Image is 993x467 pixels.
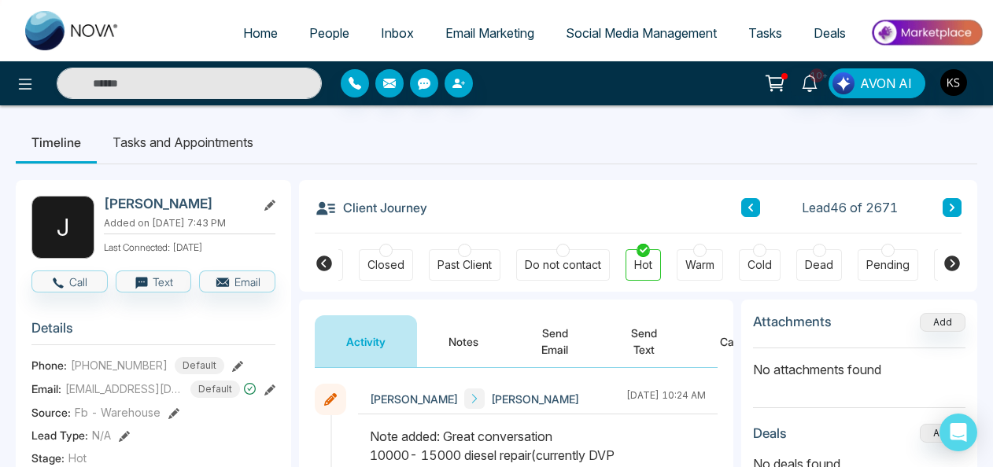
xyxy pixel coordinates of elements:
div: Cold [748,257,772,273]
h3: Client Journey [315,196,427,219]
span: [EMAIL_ADDRESS][DOMAIN_NAME] [65,381,183,397]
a: Email Marketing [430,18,550,48]
span: People [309,25,349,41]
a: 10+ [791,68,829,96]
div: Closed [367,257,404,273]
img: User Avatar [940,69,967,96]
div: Warm [685,257,714,273]
button: Send Email [510,315,600,367]
h3: Attachments [753,314,832,329]
span: 10+ [810,68,824,83]
span: [PHONE_NUMBER] [71,357,168,373]
span: Email: [31,381,61,397]
img: Nova CRM Logo [25,11,120,50]
button: Send Text [600,315,688,367]
span: Lead Type: [31,427,88,443]
span: Hot [68,450,87,466]
div: Hot [634,257,652,273]
div: Do not contact [525,257,601,273]
a: Deals [798,18,862,48]
img: Lead Flow [832,72,855,94]
p: Last Connected: [DATE] [104,237,275,255]
div: Past Client [437,257,492,273]
button: Notes [417,315,510,367]
span: Add [920,314,965,328]
button: Call [31,270,108,292]
span: AVON AI [860,74,912,93]
span: N/A [92,427,111,443]
span: Stage: [31,450,65,466]
span: [PERSON_NAME] [370,391,458,407]
button: Activity [315,315,417,367]
h2: [PERSON_NAME] [104,196,250,211]
span: Default [190,381,240,398]
span: Fb - Warehouse [75,404,161,421]
span: [PERSON_NAME] [491,391,579,407]
p: Added on [DATE] 7:43 PM [104,216,275,230]
div: J [31,196,94,259]
a: Inbox [365,18,430,48]
button: AVON AI [829,68,925,98]
span: Default [175,357,224,374]
span: Tasks [748,25,782,41]
img: Market-place.gif [869,15,984,50]
span: Source: [31,404,71,421]
button: Email [199,270,275,292]
a: Social Media Management [550,18,733,48]
span: Email Marketing [445,25,534,41]
button: Text [116,270,192,292]
button: Call [688,315,770,367]
h3: Deals [753,425,787,441]
span: Deals [814,25,846,41]
button: Add [920,313,965,332]
span: Phone: [31,357,67,373]
div: [DATE] 10:24 AM [626,388,706,409]
h3: Details [31,320,275,344]
div: Pending [866,257,910,273]
a: Home [227,18,293,48]
span: Inbox [381,25,414,41]
span: Lead 46 of 2671 [802,198,898,217]
a: Tasks [733,18,798,48]
div: Open Intercom Messenger [939,414,977,451]
span: Home [243,25,278,41]
span: Social Media Management [566,25,717,41]
div: Dead [805,257,833,273]
li: Timeline [16,121,97,164]
a: People [293,18,365,48]
li: Tasks and Appointments [97,121,269,164]
button: Add [920,424,965,443]
p: No attachments found [753,348,965,379]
